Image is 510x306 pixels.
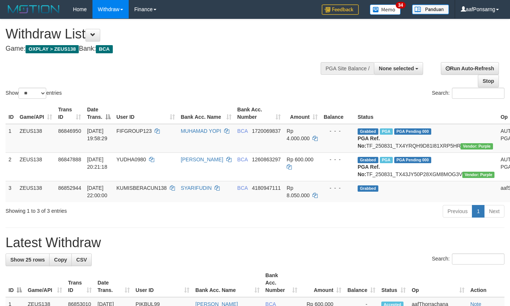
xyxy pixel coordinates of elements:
span: KUMISBERACUN138 [116,185,167,191]
span: [DATE] 22:00:00 [87,185,107,198]
div: - - - [324,127,352,135]
th: Bank Acc. Number: activate to sort column ascending [263,269,300,297]
h1: Latest Withdraw [6,235,504,250]
label: Search: [432,253,504,265]
label: Search: [432,88,504,99]
a: Next [484,205,504,218]
span: Copy 4180947111 to clipboard [252,185,281,191]
img: Button%20Memo.svg [370,4,401,15]
div: Showing 1 to 3 of 3 entries [6,204,207,215]
span: [DATE] 19:58:29 [87,128,107,141]
input: Search: [452,88,504,99]
div: PGA Site Balance / [321,62,374,75]
label: Show entries [6,88,62,99]
span: PGA Pending [394,128,431,135]
th: Action [467,269,504,297]
th: Balance [321,103,355,124]
img: panduan.png [412,4,449,14]
a: SYARIFUDIN [181,185,212,191]
select: Showentries [18,88,46,99]
th: Bank Acc. Name: activate to sort column ascending [178,103,234,124]
th: User ID: activate to sort column ascending [133,269,193,297]
span: Marked by aafnoeunsreypich [380,128,393,135]
span: Rp 4.000.000 [287,128,310,141]
span: Copy [54,257,67,263]
span: CSV [76,257,87,263]
span: Grabbed [358,185,378,192]
b: PGA Ref. No: [358,135,380,149]
span: Grabbed [358,128,378,135]
a: Previous [443,205,472,218]
th: Date Trans.: activate to sort column ascending [95,269,133,297]
th: User ID: activate to sort column ascending [114,103,178,124]
a: Copy [49,253,72,266]
span: BCA [237,185,248,191]
a: 1 [472,205,484,218]
th: Bank Acc. Name: activate to sort column ascending [192,269,262,297]
a: [PERSON_NAME] [181,157,223,162]
span: PGA Pending [394,157,431,163]
a: Show 25 rows [6,253,50,266]
td: ZEUS138 [17,124,55,153]
span: [DATE] 20:21:18 [87,157,107,170]
span: Vendor URL: https://trx4.1velocity.biz [460,143,493,149]
th: Amount: activate to sort column ascending [300,269,345,297]
span: Copy 1720069837 to clipboard [252,128,281,134]
td: 3 [6,181,17,202]
th: ID [6,103,17,124]
th: Amount: activate to sort column ascending [284,103,321,124]
th: Balance: activate to sort column ascending [344,269,378,297]
span: 86847888 [58,157,81,162]
th: Status: activate to sort column ascending [378,269,409,297]
h4: Game: Bank: [6,45,332,53]
th: Game/API: activate to sort column ascending [17,103,55,124]
span: Rp 600.000 [287,157,313,162]
a: CSV [71,253,92,266]
div: - - - [324,156,352,163]
a: Run Auto-Refresh [441,62,499,75]
div: - - - [324,184,352,192]
span: Show 25 rows [10,257,45,263]
span: YUDHA0980 [116,157,146,162]
span: 86846950 [58,128,81,134]
span: BCA [96,45,112,53]
td: ZEUS138 [17,181,55,202]
span: Grabbed [358,157,378,163]
span: Marked by aafnoeunsreypich [380,157,393,163]
span: FIFGROUP123 [116,128,152,134]
button: None selected [374,62,423,75]
a: MUHAMAD YOPI [181,128,221,134]
th: ID: activate to sort column descending [6,269,25,297]
img: Feedback.jpg [322,4,359,15]
span: Vendor URL: https://trx4.1velocity.biz [462,172,494,178]
span: Copy 1260863297 to clipboard [252,157,281,162]
span: BCA [237,157,248,162]
h1: Withdraw List [6,27,332,41]
span: 34 [396,2,406,9]
td: 2 [6,152,17,181]
span: OXPLAY > ZEUS138 [26,45,79,53]
th: Trans ID: activate to sort column ascending [55,103,84,124]
input: Search: [452,253,504,265]
th: Bank Acc. Number: activate to sort column ascending [234,103,284,124]
td: ZEUS138 [17,152,55,181]
span: None selected [379,65,414,71]
td: 1 [6,124,17,153]
b: PGA Ref. No: [358,164,380,177]
th: Date Trans.: activate to sort column descending [84,103,113,124]
th: Status [355,103,498,124]
img: MOTION_logo.png [6,4,62,15]
td: TF_250831_TX43JY50P28XGM8MOG3V [355,152,498,181]
td: TF_250831_TX4YRQH9D81I81XRP5HR [355,124,498,153]
th: Op: activate to sort column ascending [409,269,467,297]
span: 86852944 [58,185,81,191]
span: Rp 8.050.000 [287,185,310,198]
th: Trans ID: activate to sort column ascending [65,269,95,297]
th: Game/API: activate to sort column ascending [25,269,65,297]
span: BCA [237,128,248,134]
a: Stop [478,75,499,87]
